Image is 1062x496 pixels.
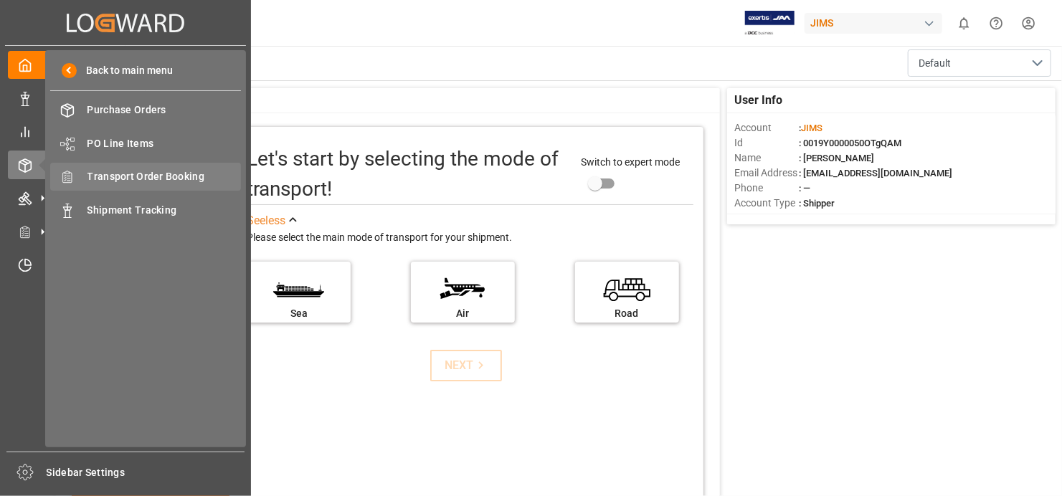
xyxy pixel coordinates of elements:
[734,196,799,211] span: Account Type
[799,168,952,178] span: : [EMAIL_ADDRESS][DOMAIN_NAME]
[8,118,243,146] a: My Reports
[87,203,242,218] span: Shipment Tracking
[734,120,799,135] span: Account
[50,163,241,191] a: Transport Order Booking
[799,183,810,194] span: : —
[50,96,241,124] a: Purchase Orders
[8,251,243,279] a: Timeslot Management V2
[980,7,1013,39] button: Help Center
[247,229,693,247] div: Please select the main mode of transport for your shipment.
[8,84,243,112] a: Data Management
[801,123,822,133] span: JIMS
[799,123,822,133] span: :
[734,92,782,109] span: User Info
[445,357,488,374] div: NEXT
[87,136,242,151] span: PO Line Items
[919,56,951,71] span: Default
[430,350,502,381] button: NEXT
[87,102,242,118] span: Purchase Orders
[8,51,243,79] a: My Cockpit
[582,156,681,168] span: Switch to expert mode
[582,306,672,321] div: Road
[247,144,566,204] div: Let's start by selecting the mode of transport!
[254,306,343,321] div: Sea
[50,196,241,224] a: Shipment Tracking
[908,49,1051,77] button: open menu
[87,169,242,184] span: Transport Order Booking
[948,7,980,39] button: show 0 new notifications
[734,135,799,151] span: Id
[805,13,942,34] div: JIMS
[418,306,508,321] div: Air
[247,212,285,229] div: See less
[799,198,835,209] span: : Shipper
[805,9,948,37] button: JIMS
[799,153,874,163] span: : [PERSON_NAME]
[745,11,795,36] img: Exertis%20JAM%20-%20Email%20Logo.jpg_1722504956.jpg
[50,129,241,157] a: PO Line Items
[77,63,174,78] span: Back to main menu
[799,138,901,148] span: : 0019Y0000050OTgQAM
[734,181,799,196] span: Phone
[734,166,799,181] span: Email Address
[47,465,245,480] span: Sidebar Settings
[734,151,799,166] span: Name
